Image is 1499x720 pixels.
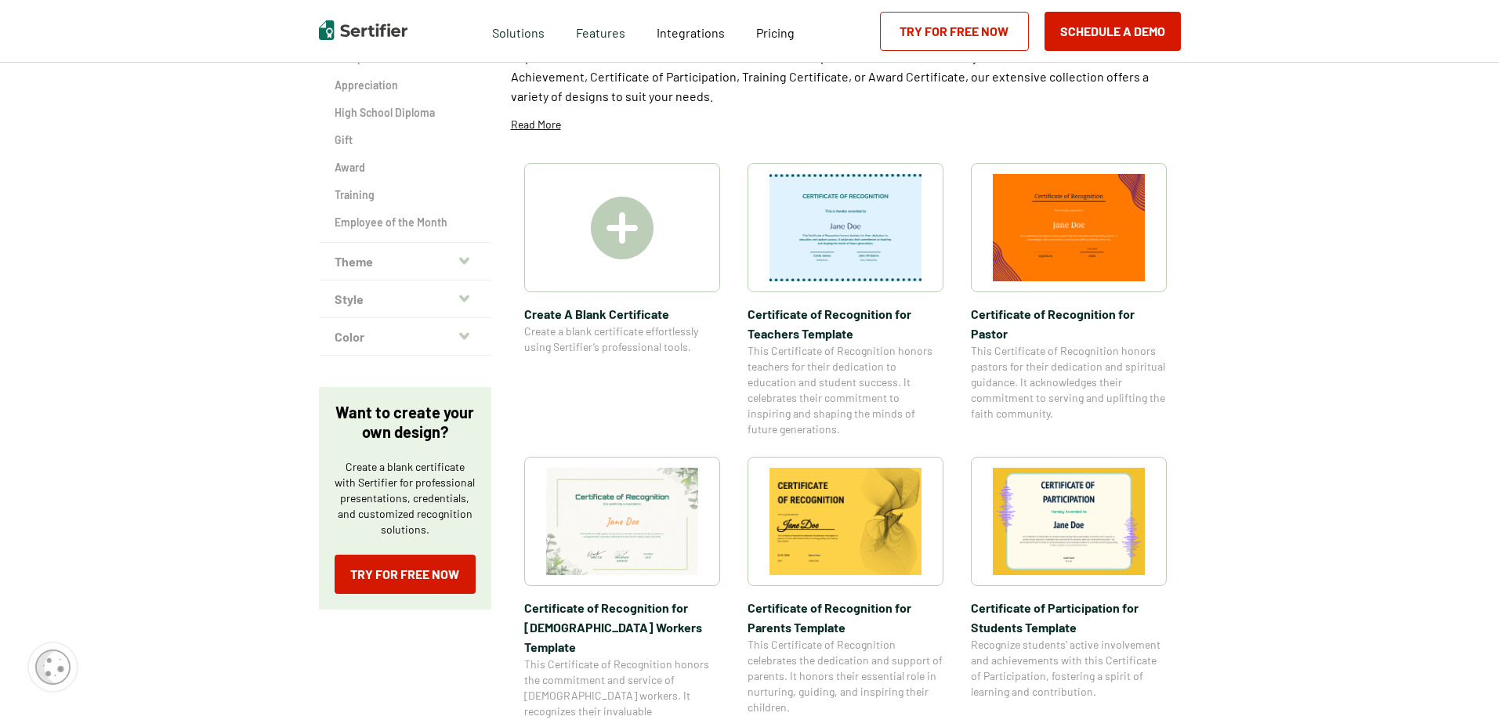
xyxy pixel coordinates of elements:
[524,304,720,324] span: Create A Blank Certificate
[511,117,561,132] p: Read More
[335,78,476,93] a: Appreciation
[756,21,795,41] a: Pricing
[769,174,921,281] img: Certificate of Recognition for Teachers Template
[748,637,943,715] span: This Certificate of Recognition celebrates the dedication and support of parents. It honors their...
[335,160,476,175] a: Award
[880,12,1029,51] a: Try for Free Now
[971,304,1167,343] span: Certificate of Recognition for Pastor
[335,459,476,537] p: Create a blank certificate with Sertifier for professional presentations, credentials, and custom...
[319,20,407,40] img: Sertifier | Digital Credentialing Platform
[657,25,725,40] span: Integrations
[993,468,1145,575] img: Certificate of Participation for Students​ Template
[35,649,71,685] img: Cookie Popup Icon
[748,598,943,637] span: Certificate of Recognition for Parents Template
[335,215,476,230] a: Employee of the Month
[769,468,921,575] img: Certificate of Recognition for Parents Template
[993,174,1145,281] img: Certificate of Recognition for Pastor
[335,132,476,148] a: Gift
[971,637,1167,700] span: Recognize students’ active involvement and achievements with this Certificate of Participation, f...
[511,47,1181,106] p: Explore a wide selection of customizable certificate templates at Sertifier. Whether you need a C...
[971,343,1167,422] span: This Certificate of Recognition honors pastors for their dedication and spiritual guidance. It ac...
[319,243,491,280] button: Theme
[756,25,795,40] span: Pricing
[971,598,1167,637] span: Certificate of Participation for Students​ Template
[319,280,491,318] button: Style
[748,304,943,343] span: Certificate of Recognition for Teachers Template
[1045,12,1181,51] button: Schedule a Demo
[748,163,943,437] a: Certificate of Recognition for Teachers TemplateCertificate of Recognition for Teachers TemplateT...
[492,21,545,41] span: Solutions
[1421,645,1499,720] iframe: Chat Widget
[971,163,1167,437] a: Certificate of Recognition for PastorCertificate of Recognition for PastorThis Certificate of Rec...
[335,187,476,203] a: Training
[576,21,625,41] span: Features
[335,105,476,121] a: High School Diploma
[524,598,720,657] span: Certificate of Recognition for [DEMOGRAPHIC_DATA] Workers Template
[546,468,698,575] img: Certificate of Recognition for Church Workers Template
[657,21,725,41] a: Integrations
[748,343,943,437] span: This Certificate of Recognition honors teachers for their dedication to education and student suc...
[591,197,654,259] img: Create A Blank Certificate
[524,324,720,355] span: Create a blank certificate effortlessly using Sertifier’s professional tools.
[335,403,476,442] p: Want to create your own design?
[335,555,476,594] a: Try for Free Now
[319,318,491,356] button: Color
